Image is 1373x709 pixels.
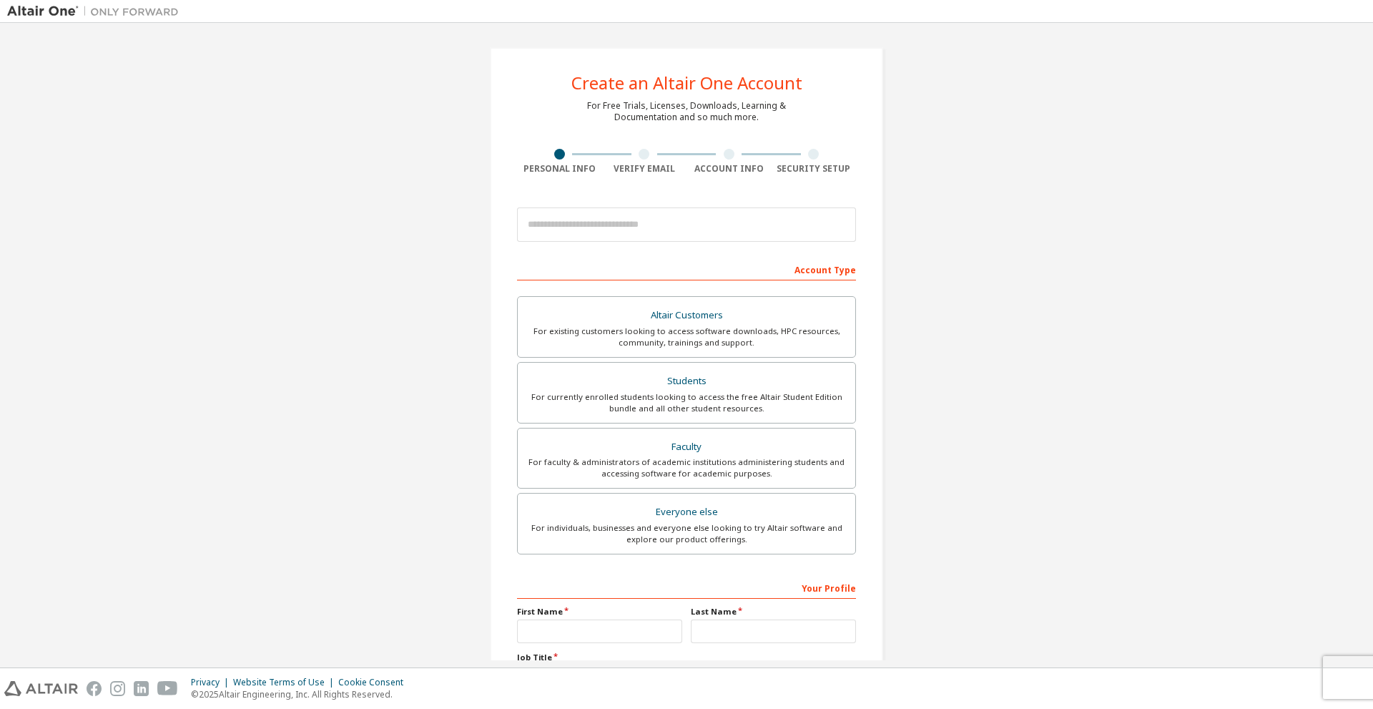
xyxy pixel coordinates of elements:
div: Privacy [191,677,233,688]
p: © 2025 Altair Engineering, Inc. All Rights Reserved. [191,688,412,700]
div: Cookie Consent [338,677,412,688]
div: Verify Email [602,163,687,175]
div: For faculty & administrators of academic institutions administering students and accessing softwa... [526,456,847,479]
div: Personal Info [517,163,602,175]
label: Job Title [517,652,856,663]
img: altair_logo.svg [4,681,78,696]
div: Security Setup [772,163,857,175]
div: Faculty [526,437,847,457]
div: Your Profile [517,576,856,599]
label: Last Name [691,606,856,617]
div: For existing customers looking to access software downloads, HPC resources, community, trainings ... [526,326,847,348]
div: Account Info [686,163,772,175]
img: youtube.svg [157,681,178,696]
div: For individuals, businesses and everyone else looking to try Altair software and explore our prod... [526,522,847,545]
img: facebook.svg [87,681,102,696]
div: Website Terms of Use [233,677,338,688]
img: Altair One [7,4,186,19]
div: Students [526,371,847,391]
div: Account Type [517,258,856,280]
div: Everyone else [526,502,847,522]
div: Altair Customers [526,305,847,326]
label: First Name [517,606,682,617]
div: For currently enrolled students looking to access the free Altair Student Edition bundle and all ... [526,391,847,414]
div: Create an Altair One Account [571,74,802,92]
div: For Free Trials, Licenses, Downloads, Learning & Documentation and so much more. [587,100,786,123]
img: instagram.svg [110,681,125,696]
img: linkedin.svg [134,681,149,696]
